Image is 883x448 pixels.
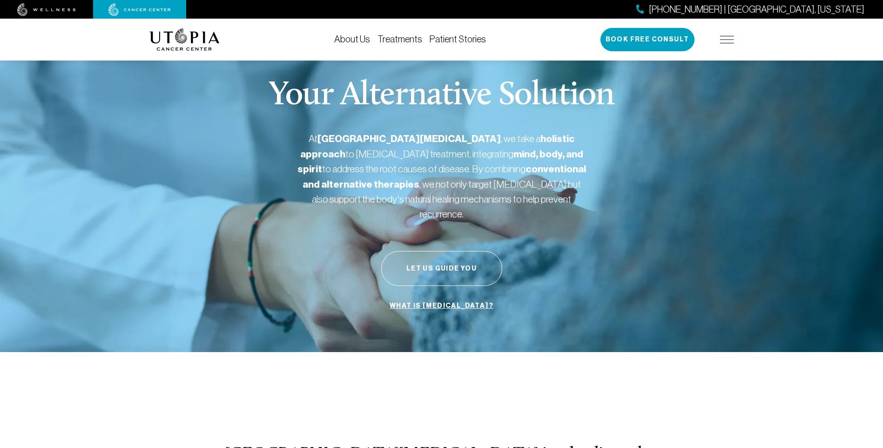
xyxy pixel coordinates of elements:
[317,133,501,145] strong: [GEOGRAPHIC_DATA][MEDICAL_DATA]
[269,79,614,113] p: Your Alternative Solution
[149,28,220,51] img: logo
[108,3,171,16] img: cancer center
[334,34,370,44] a: About Us
[381,251,502,286] button: Let Us Guide You
[387,297,496,315] a: What is [MEDICAL_DATA]?
[17,3,76,16] img: wellness
[636,3,864,16] a: [PHONE_NUMBER] | [GEOGRAPHIC_DATA], [US_STATE]
[300,133,575,160] strong: holistic approach
[430,34,486,44] a: Patient Stories
[303,163,586,190] strong: conventional and alternative therapies
[600,28,694,51] button: Book Free Consult
[297,131,586,221] p: At , we take a to [MEDICAL_DATA] treatment, integrating to address the root causes of disease. By...
[649,3,864,16] span: [PHONE_NUMBER] | [GEOGRAPHIC_DATA], [US_STATE]
[377,34,422,44] a: Treatments
[720,36,734,43] img: icon-hamburger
